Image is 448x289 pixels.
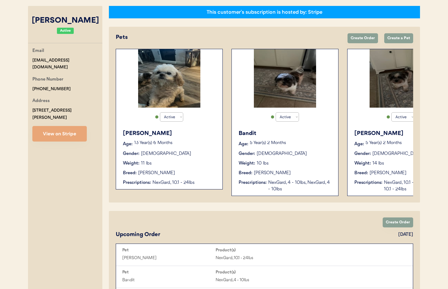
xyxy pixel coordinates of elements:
[138,170,175,176] div: [PERSON_NAME]
[116,33,341,42] div: Pets
[32,47,44,55] div: Email
[32,76,63,84] div: Phone Number
[32,86,71,93] div: [PHONE_NUMBER]
[123,141,133,147] div: Age:
[216,277,309,284] div: NexGard, 4 - 10lbs
[138,49,200,108] img: IMG_9525.jpeg
[134,141,216,145] p: 13 Year(s) 6 Months
[354,170,368,176] div: Breed:
[141,151,191,157] div: [DEMOGRAPHIC_DATA]
[32,126,87,142] button: View on Stripe
[216,270,309,275] div: Product(s)
[254,49,316,108] img: image.jpg
[354,129,448,138] div: [PERSON_NAME]
[122,248,216,253] div: Pet
[239,129,332,138] div: Bandit
[239,141,248,147] div: Age:
[354,160,371,167] div: Weight:
[32,57,102,71] div: [EMAIL_ADDRESS][DOMAIN_NAME]
[366,141,448,145] p: 5 Year(s) 2 Months
[398,231,413,238] div: [DATE]
[32,107,102,121] div: [STREET_ADDRESS][PERSON_NAME]
[123,160,139,167] div: Weight:
[32,97,50,105] div: Address
[216,254,309,262] div: NexGard, 10.1 - 24lbs
[254,170,291,176] div: [PERSON_NAME]
[122,254,216,262] div: [PERSON_NAME]
[372,151,422,157] div: [DEMOGRAPHIC_DATA]
[152,179,216,186] div: NexGard, 10.1 - 24lbs
[123,170,137,176] div: Breed:
[354,179,382,186] div: Prescriptions:
[384,179,448,193] div: NexGard, 10.1 - 24lbs, NexGard, 10.1 - 24lbs
[348,33,378,43] button: Create Order
[28,15,102,27] div: [PERSON_NAME]
[122,277,216,284] div: Bandit
[370,170,406,176] div: [PERSON_NAME]
[383,217,413,227] button: Create Order
[116,231,160,239] div: Upcoming Order
[384,33,413,43] button: Create a Pet
[207,9,322,16] div: This customer's subscription is hosted by: Stripe
[257,160,268,167] div: 10 lbs
[370,49,432,108] img: image.jpg
[239,170,252,176] div: Breed:
[250,141,332,145] p: 5 Year(s) 2 Months
[372,160,384,167] div: 14 lbs
[239,151,255,157] div: Gender:
[239,160,255,167] div: Weight:
[216,248,309,253] div: Product(s)
[141,160,152,167] div: 11 lbs
[354,141,364,147] div: Age:
[122,270,216,275] div: Pet
[123,129,216,138] div: [PERSON_NAME]
[354,151,371,157] div: Gender:
[239,179,267,186] div: Prescriptions:
[123,179,151,186] div: Prescriptions:
[268,179,332,193] div: NexGard, 4 - 10lbs, NexGard, 4 - 10lbs
[123,151,139,157] div: Gender:
[257,151,307,157] div: [DEMOGRAPHIC_DATA]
